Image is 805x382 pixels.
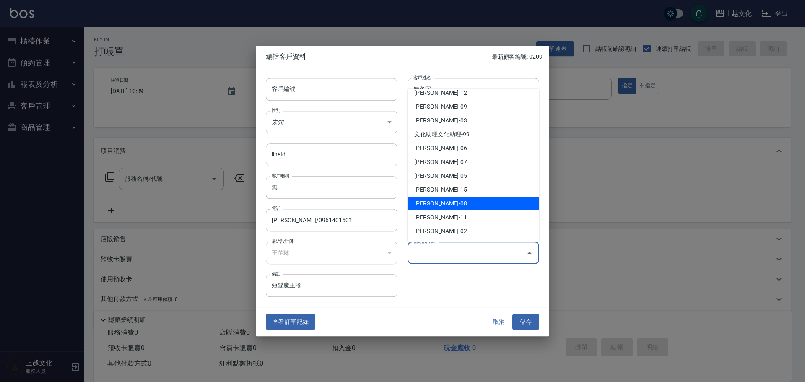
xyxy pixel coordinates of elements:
li: [PERSON_NAME]-11 [408,210,539,224]
li: [PERSON_NAME]-07 [408,155,539,169]
label: 性別 [272,107,280,113]
label: 客戶暱稱 [272,172,289,179]
li: [PERSON_NAME]-08 [408,197,539,210]
button: 儲存 [512,314,539,330]
label: 備註 [272,271,280,277]
label: 客戶姓名 [413,74,431,81]
button: Close [523,246,536,260]
p: 最新顧客編號: 0209 [492,52,543,61]
li: [PERSON_NAME]-12 [408,86,539,100]
div: 王芷琳 [266,242,397,264]
li: [PERSON_NAME]-02 [408,224,539,238]
label: 最近設計師 [272,238,293,244]
em: 未知 [272,119,283,125]
li: [PERSON_NAME]-09 [408,100,539,114]
label: 電話 [272,205,280,211]
li: [PERSON_NAME]-06 [408,141,539,155]
li: 文化助理文化助理-99 [408,127,539,141]
li: [PERSON_NAME]-03 [408,114,539,127]
li: [PERSON_NAME]-05 [408,169,539,183]
button: 取消 [486,314,512,330]
li: [PERSON_NAME]-15 [408,183,539,197]
button: 查看訂單記錄 [266,314,315,330]
span: 編輯客戶資料 [266,52,492,61]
